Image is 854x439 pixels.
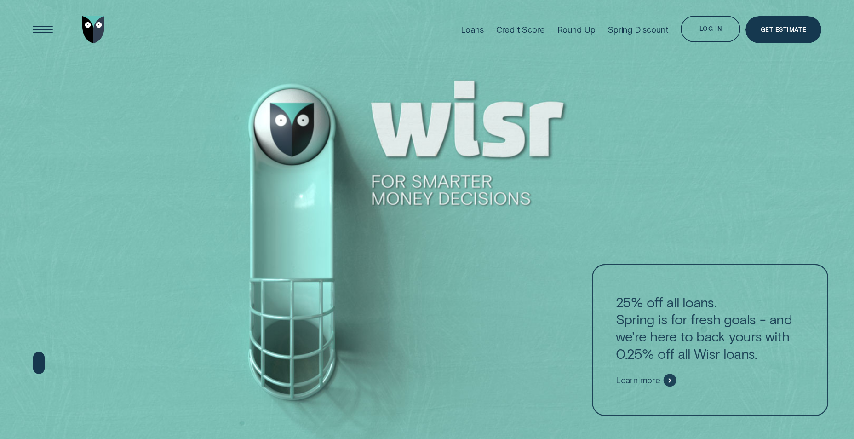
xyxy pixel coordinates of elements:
[616,375,660,386] span: Learn more
[608,24,668,35] div: Spring Discount
[29,16,56,43] button: Open Menu
[592,264,829,416] a: 25% off all loans.Spring is for fresh goals - and we're here to back yours with 0.25% off all Wis...
[461,24,484,35] div: Loans
[745,16,821,43] a: Get Estimate
[616,293,805,362] p: 25% off all loans. Spring is for fresh goals - and we're here to back yours with 0.25% off all Wi...
[82,16,105,43] img: Wisr
[681,16,740,42] button: Log in
[496,24,545,35] div: Credit Score
[557,24,596,35] div: Round Up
